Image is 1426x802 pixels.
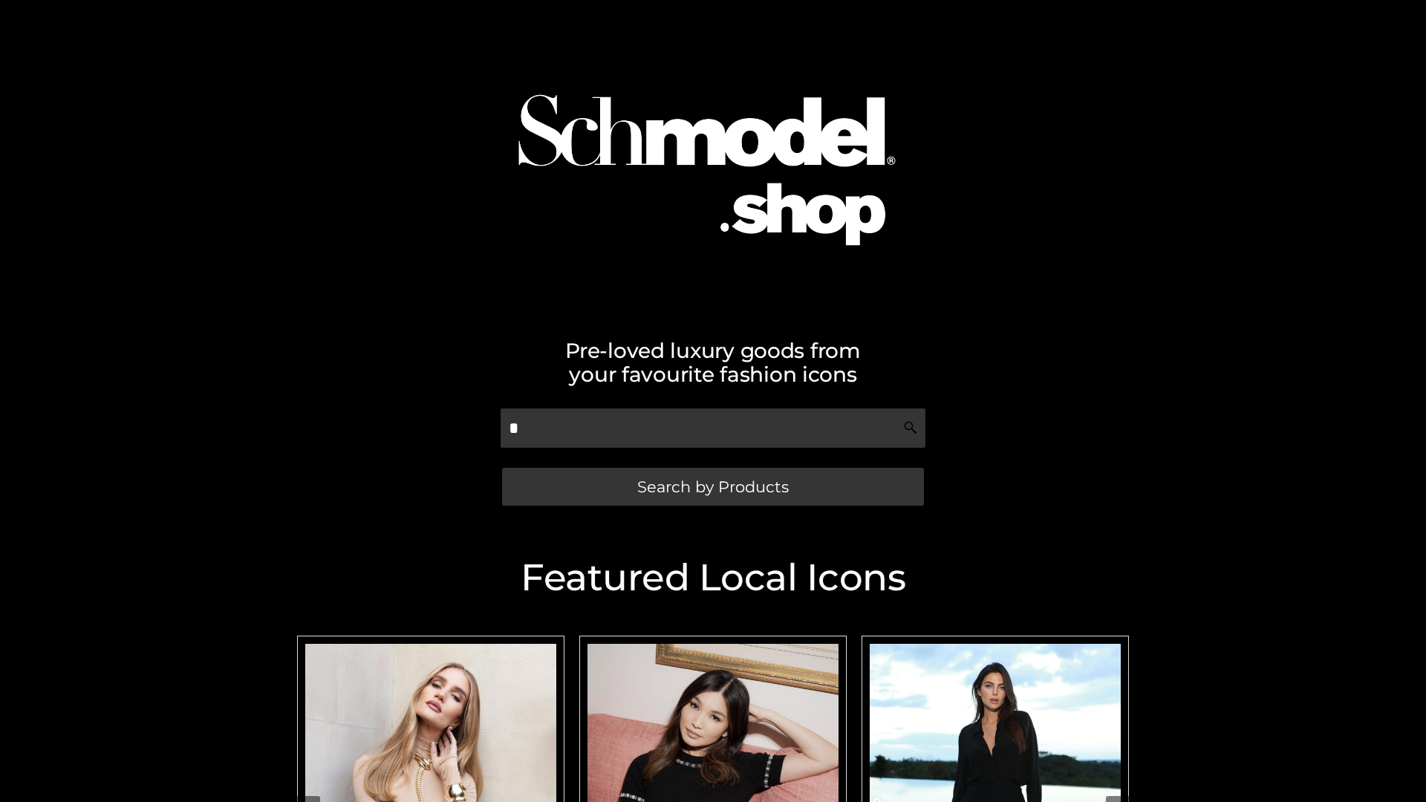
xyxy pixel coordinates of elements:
h2: Pre-loved luxury goods from your favourite fashion icons [290,339,1136,386]
h2: Featured Local Icons​ [290,559,1136,596]
span: Search by Products [637,479,789,495]
img: Search Icon [903,420,918,435]
a: Search by Products [502,468,924,506]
